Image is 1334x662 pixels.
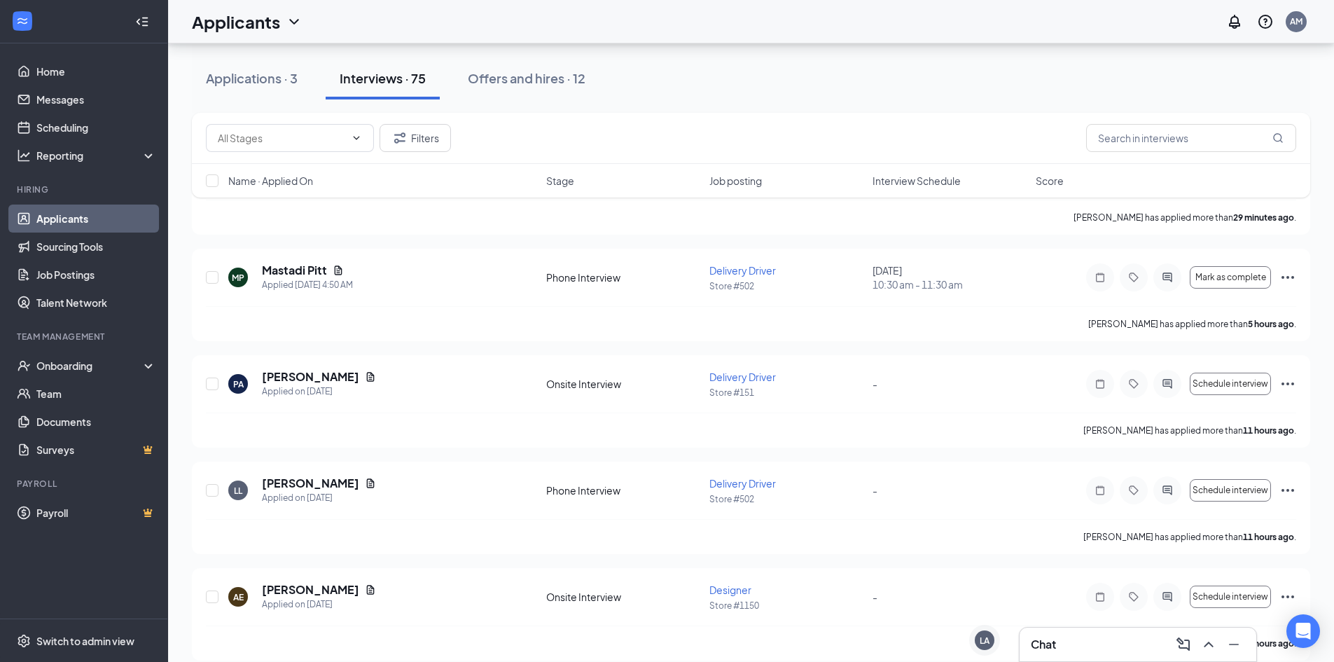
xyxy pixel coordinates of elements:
[36,289,156,317] a: Talent Network
[1190,586,1271,608] button: Schedule interview
[546,377,701,391] div: Onsite Interview
[1195,273,1266,282] span: Mark as complete
[206,69,298,87] div: Applications · 3
[218,130,345,146] input: All Stages
[17,478,153,490] div: Payroll
[1248,319,1294,329] b: 5 hours ago
[1197,633,1220,656] button: ChevronUp
[709,174,762,188] span: Job posting
[709,264,776,277] span: Delivery Driver
[1290,15,1302,27] div: AM
[1225,636,1242,653] svg: Minimize
[873,378,877,390] span: -
[340,69,426,87] div: Interviews · 75
[873,277,1027,291] span: 10:30 am - 11:30 am
[391,130,408,146] svg: Filter
[36,380,156,408] a: Team
[262,598,376,612] div: Applied on [DATE]
[286,13,303,30] svg: ChevronDown
[1279,482,1296,499] svg: Ellipses
[262,491,376,505] div: Applied on [DATE]
[1159,591,1176,602] svg: ActiveChat
[1083,531,1296,543] p: [PERSON_NAME] has applied more than .
[980,635,989,647] div: LA
[1031,637,1056,652] h3: Chat
[873,484,877,497] span: -
[1172,633,1195,656] button: ComposeMessage
[1257,13,1274,30] svg: QuestionInfo
[709,371,776,383] span: Delivery Driver
[1125,591,1142,602] svg: Tag
[262,263,327,278] h5: Mastadi Pitt
[709,600,864,612] p: Store #1150
[709,387,864,399] p: Store #151
[351,132,362,144] svg: ChevronDown
[873,174,961,188] span: Interview Schedule
[1193,485,1268,495] span: Schedule interview
[36,359,144,373] div: Onboarding
[1279,588,1296,605] svg: Ellipses
[1159,485,1176,496] svg: ActiveChat
[1200,636,1217,653] svg: ChevronUp
[262,476,359,491] h5: [PERSON_NAME]
[1272,132,1284,144] svg: MagnifyingGlass
[1233,212,1294,223] b: 29 minutes ago
[1092,485,1109,496] svg: Note
[1086,124,1296,152] input: Search in interviews
[17,359,31,373] svg: UserCheck
[546,270,701,284] div: Phone Interview
[1159,272,1176,283] svg: ActiveChat
[36,634,134,648] div: Switch to admin view
[468,69,585,87] div: Offers and hires · 12
[17,149,31,163] svg: Analysis
[1190,479,1271,502] button: Schedule interview
[1243,425,1294,436] b: 11 hours ago
[36,205,156,233] a: Applicants
[1175,636,1192,653] svg: ComposeMessage
[262,369,359,385] h5: [PERSON_NAME]
[233,591,244,603] div: AE
[365,584,376,595] svg: Document
[1125,272,1142,283] svg: Tag
[234,485,242,497] div: LL
[546,483,701,497] div: Phone Interview
[228,174,313,188] span: Name · Applied On
[365,478,376,489] svg: Document
[380,124,451,152] button: Filter Filters
[1092,272,1109,283] svg: Note
[1125,378,1142,389] svg: Tag
[1243,638,1294,649] b: 12 hours ago
[365,371,376,382] svg: Document
[1092,591,1109,602] svg: Note
[233,378,244,390] div: PA
[232,272,244,284] div: MP
[36,113,156,142] a: Scheduling
[36,261,156,289] a: Job Postings
[36,149,157,163] div: Reporting
[15,14,29,28] svg: WorkstreamLogo
[36,85,156,113] a: Messages
[1092,378,1109,389] svg: Note
[709,493,864,505] p: Store #502
[17,331,153,343] div: Team Management
[1243,532,1294,542] b: 11 hours ago
[36,436,156,464] a: SurveysCrown
[546,590,701,604] div: Onsite Interview
[36,499,156,527] a: PayrollCrown
[1190,266,1271,289] button: Mark as complete
[1125,485,1142,496] svg: Tag
[17,634,31,648] svg: Settings
[262,278,353,292] div: Applied [DATE] 4:50 AM
[1279,269,1296,286] svg: Ellipses
[333,265,344,276] svg: Document
[1286,614,1320,648] div: Open Intercom Messenger
[1193,592,1268,602] span: Schedule interview
[1279,375,1296,392] svg: Ellipses
[546,174,574,188] span: Stage
[709,584,751,596] span: Designer
[36,408,156,436] a: Documents
[1223,633,1245,656] button: Minimize
[1083,425,1296,436] p: [PERSON_NAME] has applied more than .
[709,280,864,292] p: Store #502
[36,233,156,261] a: Sourcing Tools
